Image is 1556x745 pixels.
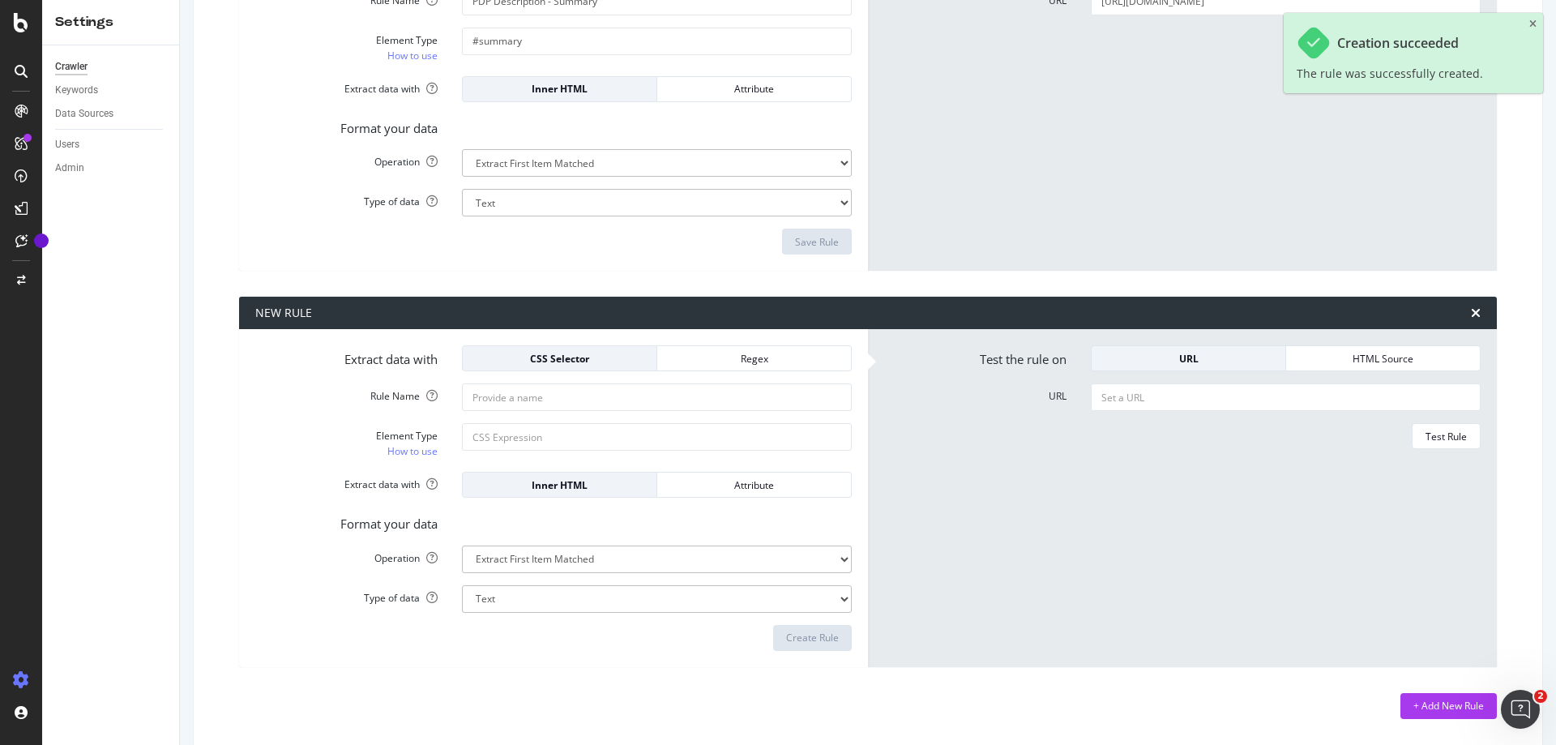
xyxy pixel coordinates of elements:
button: Regex [657,345,852,371]
button: Attribute [657,76,852,102]
label: Extract data with [243,76,450,96]
input: Set a URL [1091,383,1481,411]
button: CSS Selector [462,345,657,371]
div: Data Sources [55,105,113,122]
span: 2 [1534,690,1547,703]
div: Element Type [255,33,438,47]
a: Data Sources [55,105,168,122]
div: Users [55,136,79,153]
label: Operation [243,546,450,565]
a: Crawler [55,58,168,75]
div: Admin [55,160,84,177]
a: Users [55,136,168,153]
iframe: Intercom live chat [1501,690,1540,729]
button: URL [1091,345,1286,371]
div: Test Rule [1426,430,1467,443]
a: Admin [55,160,168,177]
button: Save Rule [782,229,852,255]
div: + Add New Rule [1413,699,1484,713]
div: Attribute [670,82,838,96]
label: Type of data [243,585,450,605]
input: Provide a name [462,383,852,411]
label: Extract data with [243,345,450,368]
button: Attribute [657,472,852,498]
div: Settings [55,13,166,32]
div: Crawler [55,58,88,75]
div: Keywords [55,82,98,99]
label: URL [872,383,1079,403]
button: Test Rule [1412,423,1481,449]
a: Keywords [55,82,168,99]
div: Save Rule [795,235,839,249]
div: Tooltip anchor [34,233,49,248]
button: Inner HTML [462,76,657,102]
button: Inner HTML [462,472,657,498]
label: Format your data [243,114,450,137]
label: Format your data [243,510,450,533]
div: Element Type [255,429,438,443]
input: CSS Expression [462,423,852,451]
input: CSS Expression [462,28,852,55]
label: Extract data with [243,472,450,491]
label: Operation [243,149,450,169]
div: Attribute [670,478,838,492]
div: close toast [1529,19,1537,29]
div: NEW RULE [255,305,312,321]
div: Inner HTML [476,82,643,96]
a: How to use [387,443,438,460]
label: Rule Name [243,383,450,403]
div: CSS Selector [476,352,643,366]
div: URL [1105,352,1272,366]
div: times [1471,306,1481,319]
div: Regex [670,352,838,366]
div: The rule was successfully created. [1297,66,1483,80]
div: HTML Source [1299,352,1467,366]
label: Test the rule on [872,345,1079,368]
button: Create Rule [773,625,852,651]
button: + Add New Rule [1400,693,1497,719]
label: Type of data [243,189,450,208]
div: Creation succeeded [1337,36,1459,51]
div: Inner HTML [476,478,643,492]
div: Create Rule [786,631,839,644]
button: HTML Source [1286,345,1481,371]
a: How to use [387,47,438,64]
